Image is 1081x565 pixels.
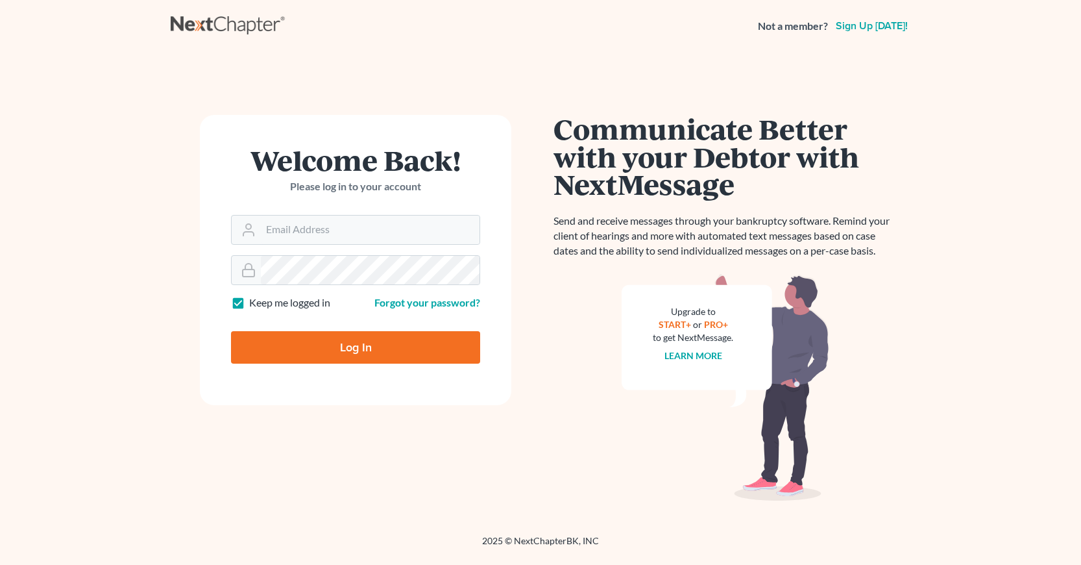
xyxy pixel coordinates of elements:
[833,21,910,31] a: Sign up [DATE]!
[374,296,480,308] a: Forgot your password?
[171,534,910,558] div: 2025 © NextChapterBK, INC
[553,214,897,258] p: Send and receive messages through your bankruptcy software. Remind your client of hearings and mo...
[249,295,330,310] label: Keep me logged in
[622,274,829,501] img: nextmessage_bg-59042aed3d76b12b5cd301f8e5b87938c9018125f34e5fa2b7a6b67550977c72.svg
[704,319,728,330] a: PRO+
[553,115,897,198] h1: Communicate Better with your Debtor with NextMessage
[653,331,733,344] div: to get NextMessage.
[664,350,722,361] a: Learn more
[758,19,828,34] strong: Not a member?
[653,305,733,318] div: Upgrade to
[693,319,702,330] span: or
[261,216,480,244] input: Email Address
[659,319,691,330] a: START+
[231,146,480,174] h1: Welcome Back!
[231,179,480,194] p: Please log in to your account
[231,331,480,364] input: Log In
